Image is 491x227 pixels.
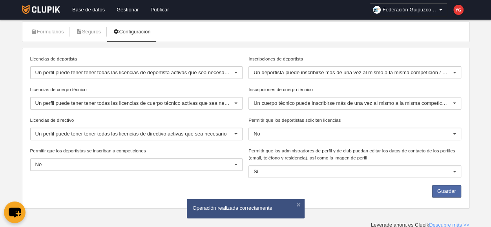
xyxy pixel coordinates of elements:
[373,6,381,14] img: Oa9FKPTX8wTZ.30x30.jpg
[22,5,60,14] img: Clupik
[35,131,227,137] span: Un perfil puede tener tener todas las licencias de directivo activas que sea necesario
[254,100,468,106] span: Un cuerpo técnico puede inscribirse más de una vez al mismo a la misma competición / evento
[193,205,299,212] div: Operación realizada correctamente
[26,26,68,38] a: Formularios
[254,70,458,75] span: Un deportista puede inscribirse más de una vez al mismo a la misma competición / evento
[35,100,241,106] span: Un perfil puede tener tener todas las licencias de cuerpo técnico activas que sea necesario
[254,168,258,174] span: Sí
[35,70,230,75] span: Un perfil puede tener tener todas las licencias de deportista activas que sea necesario
[248,117,461,124] label: Permitir que los deportistas soliciten licencias
[4,201,26,223] button: chat-button
[248,147,461,161] label: Permitir que los administradores de perfil y de club puedan editar los datos de contacto de los p...
[295,201,303,209] button: ×
[254,131,260,137] span: No
[71,26,105,38] a: Seguros
[35,161,42,167] span: No
[248,55,461,62] label: Inscripciones de deportista
[370,3,447,16] a: Federación Guipuzcoana de Voleibol
[30,147,243,154] label: Permitir que los deportistas se inscriban a competiciones
[432,185,461,198] button: Guardar
[30,117,243,124] label: Licencias de directivo
[383,6,438,14] span: Federación Guipuzcoana de Voleibol
[30,86,243,93] label: Licencias de cuerpo técnico
[108,26,155,38] a: Configuración
[248,86,461,93] label: Inscripciones de cuerpo técnico
[30,55,243,62] label: Licencias de deportista
[453,5,464,15] img: c2l6ZT0zMHgzMCZmcz05JnRleHQ9WUcmYmc9ZTUzOTM1.png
